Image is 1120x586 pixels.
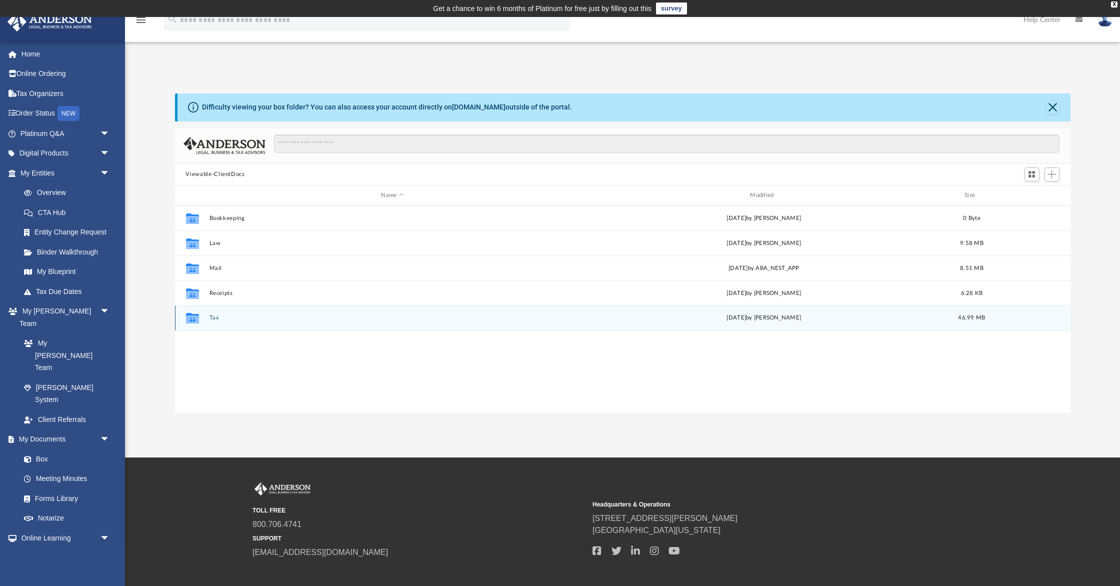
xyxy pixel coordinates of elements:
[958,315,985,320] span: 46.99 MB
[175,205,1070,413] div: grid
[960,265,983,271] span: 8.51 MB
[100,429,120,450] span: arrow_drop_down
[4,12,95,31] img: Anderson Advisors Platinum Portal
[7,103,125,124] a: Order StatusNEW
[179,191,204,200] div: id
[202,102,572,112] div: Difficulty viewing your box folder? You can also access your account directly on outside of the p...
[726,315,746,320] span: [DATE]
[100,528,120,548] span: arrow_drop_down
[209,290,576,296] button: Receipts
[208,191,575,200] div: Name
[1097,12,1112,27] img: User Pic
[185,170,244,179] button: Viewable-ClientDocs
[252,534,585,543] small: SUPPORT
[14,281,125,301] a: Tax Due Dates
[7,143,125,163] a: Digital Productsarrow_drop_down
[7,301,120,333] a: My [PERSON_NAME] Teamarrow_drop_down
[167,13,178,24] i: search
[135,19,147,26] a: menu
[951,191,991,200] div: Size
[592,526,720,534] a: [GEOGRAPHIC_DATA][US_STATE]
[14,449,115,469] a: Box
[452,103,505,111] a: [DOMAIN_NAME]
[209,215,576,221] button: Bookkeeping
[14,222,125,242] a: Entity Change Request
[252,548,388,556] a: [EMAIL_ADDRESS][DOMAIN_NAME]
[252,506,585,515] small: TOLL FREE
[1046,100,1060,114] button: Close
[7,429,120,449] a: My Documentsarrow_drop_down
[252,482,312,495] img: Anderson Advisors Platinum Portal
[580,264,947,273] div: [DATE] by ABA_NEST_APP
[963,215,980,221] span: 0 Byte
[14,508,120,528] a: Notarize
[580,214,947,223] div: [DATE] by [PERSON_NAME]
[580,239,947,248] div: [DATE] by [PERSON_NAME]
[960,240,983,246] span: 9.58 MB
[656,2,687,14] a: survey
[14,242,125,262] a: Binder Walkthrough
[14,548,120,568] a: Courses
[7,44,125,64] a: Home
[57,106,79,121] div: NEW
[1111,1,1117,7] div: close
[960,290,982,296] span: 6.28 KB
[100,123,120,144] span: arrow_drop_down
[580,313,947,322] div: by [PERSON_NAME]
[592,514,737,522] a: [STREET_ADDRESS][PERSON_NAME]
[996,191,1066,200] div: id
[209,265,576,271] button: Mail
[14,202,125,222] a: CTA Hub
[580,191,947,200] div: Modified
[100,163,120,183] span: arrow_drop_down
[580,289,947,298] div: [DATE] by [PERSON_NAME]
[209,315,576,321] button: Tax
[7,528,120,548] a: Online Learningarrow_drop_down
[14,469,120,489] a: Meeting Minutes
[14,183,125,203] a: Overview
[14,409,120,429] a: Client Referrals
[274,134,1059,153] input: Search files and folders
[252,520,301,528] a: 800.706.4741
[7,64,125,84] a: Online Ordering
[7,163,125,183] a: My Entitiesarrow_drop_down
[100,301,120,322] span: arrow_drop_down
[14,377,120,409] a: [PERSON_NAME] System
[100,143,120,164] span: arrow_drop_down
[209,240,576,246] button: Law
[7,83,125,103] a: Tax Organizers
[1044,167,1059,181] button: Add
[14,262,120,282] a: My Blueprint
[14,333,115,378] a: My [PERSON_NAME] Team
[1024,167,1039,181] button: Switch to Grid View
[592,500,925,509] small: Headquarters & Operations
[14,488,115,508] a: Forms Library
[7,123,125,143] a: Platinum Q&Aarrow_drop_down
[433,2,651,14] div: Get a chance to win 6 months of Platinum for free just by filling out this
[135,14,147,26] i: menu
